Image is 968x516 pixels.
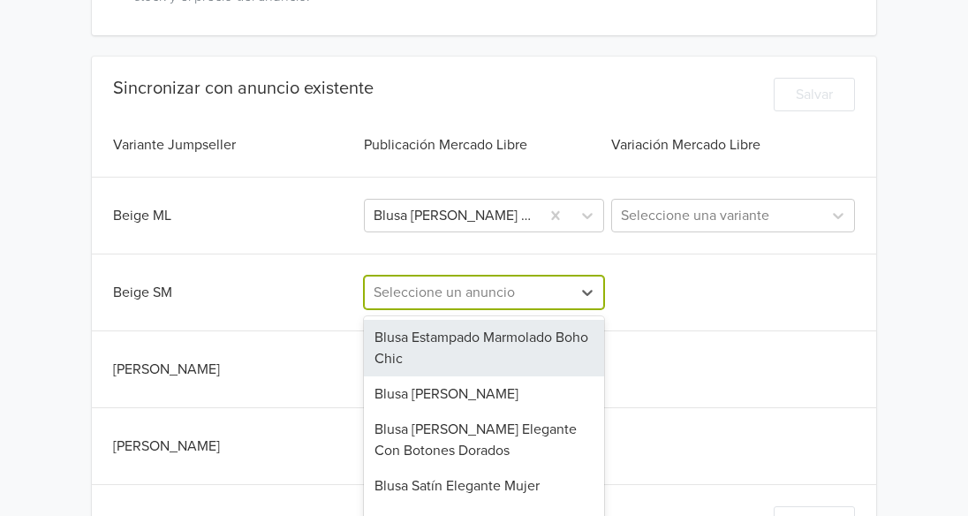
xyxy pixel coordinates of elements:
button: Salvar [774,78,855,111]
div: Variación Mercado Libre [608,134,855,156]
div: Beige ML [113,205,360,226]
div: Blusa Satín Elegante Mujer [364,468,604,504]
div: Blusa Estampado Marmolado Boho Chic [364,320,604,376]
div: [PERSON_NAME] [113,436,360,457]
div: Sincronizar con anuncio existente [113,78,374,99]
div: Variante Jumpseller [113,134,360,156]
div: Blusa [PERSON_NAME] [364,376,604,412]
div: Blusa [PERSON_NAME] Elegante Con Botones Dorados [364,412,604,468]
div: Publicación Mercado Libre [360,134,608,156]
div: [PERSON_NAME] [113,359,360,380]
div: Beige SM [113,282,360,303]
